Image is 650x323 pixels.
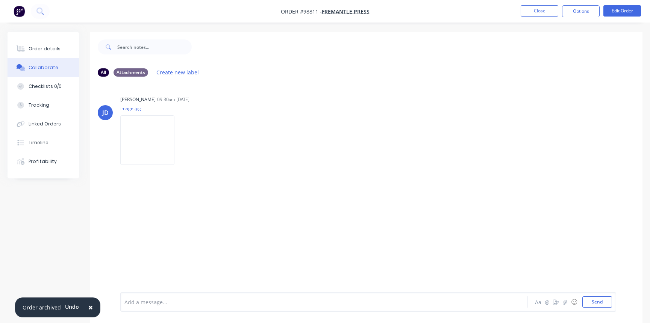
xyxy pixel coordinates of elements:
button: Tracking [8,96,79,115]
button: Order details [8,39,79,58]
span: Order #98811 - [281,8,322,15]
div: 09:30am [DATE] [157,96,189,103]
a: Fremantle Press [322,8,370,15]
button: Checklists 0/0 [8,77,79,96]
div: Profitability [29,158,57,165]
div: Checklists 0/0 [29,83,62,90]
button: Profitability [8,152,79,171]
p: image.jpg [120,105,182,112]
button: Close [81,299,100,317]
div: Order archived [23,303,61,311]
div: Collaborate [29,64,58,71]
button: Send [582,296,612,308]
button: Aa [533,297,542,306]
div: Order details [29,45,61,52]
button: Timeline [8,133,79,152]
button: ☺ [570,297,579,306]
div: Tracking [29,102,49,109]
div: [PERSON_NAME] [120,96,156,103]
img: Factory [14,6,25,17]
div: JD [102,108,109,117]
button: Linked Orders [8,115,79,133]
input: Search notes... [117,39,192,54]
button: Edit Order [603,5,641,17]
button: Collaborate [8,58,79,77]
button: Create new label [153,67,203,77]
button: Undo [61,301,83,312]
button: @ [542,297,552,306]
div: All [98,68,109,77]
div: Linked Orders [29,121,61,127]
div: Timeline [29,139,48,146]
button: Close [521,5,558,17]
span: × [88,302,93,312]
button: Options [562,5,600,17]
div: Attachments [114,68,148,77]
